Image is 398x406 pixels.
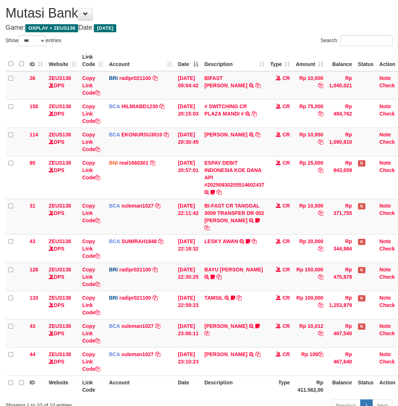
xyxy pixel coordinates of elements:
[282,267,290,273] span: CR
[150,160,155,166] a: Copy real1660301 to clipboard
[94,24,116,32] span: [DATE]
[204,330,209,336] a: Copy RAMA DARMAWAN to clipboard
[109,267,118,273] span: BRI
[30,238,36,244] span: 43
[318,351,323,357] a: Copy Rp 100 to clipboard
[252,111,257,117] a: Copy # SWITCHING CR PLAZA MANDI # to clipboard
[204,225,209,231] a: Copy BI-FAST CR TANGGAL 3009 TRANSFER DR 002 ASMANTONI to clipboard
[109,351,120,357] span: BCA
[6,24,392,32] h4: Game: Date:
[379,351,391,357] a: Note
[79,376,106,396] th: Link Code
[216,189,222,195] a: Copy ESPAY DEBIT INDONESIA KOE DANA API #20250930205514602437 to clipboard
[379,295,391,301] a: Note
[282,160,290,166] span: CR
[379,203,391,209] a: Note
[204,351,247,357] a: [PERSON_NAME]
[119,295,151,301] a: radipr021100
[252,238,257,244] a: Copy LESKY AWAN to clipboard
[379,238,391,244] a: Note
[30,351,36,357] span: 44
[106,50,175,71] th: Account: activate to sort column ascending
[326,50,355,71] th: Balance
[379,75,391,81] a: Note
[155,351,160,357] a: Copy suleman1027 to clipboard
[82,103,100,124] a: Copy Link Code
[46,347,79,376] td: DPS
[6,35,61,46] label: Show entries
[326,347,355,376] td: Rp 467,640
[121,203,154,209] a: suleman1027
[30,160,36,166] span: 85
[326,263,355,291] td: Rp 475,879
[293,347,326,376] td: Rp 100
[204,238,238,244] a: LESKY AWAN
[204,267,263,273] a: BAYU [PERSON_NAME]
[379,210,395,216] a: Check
[46,99,79,128] td: DPS
[379,323,391,329] a: Note
[82,203,100,223] a: Copy Link Code
[282,323,290,329] span: CR
[46,376,79,396] th: Website
[153,295,158,301] a: Copy radipr021100 to clipboard
[282,75,290,81] span: CR
[318,210,323,216] a: Copy Rp 10,500 to clipboard
[293,156,326,199] td: Rp 25,000
[175,347,201,376] td: [DATE] 23:10:23
[175,50,201,71] th: Date: activate to sort column descending
[358,160,365,167] span: Has Note
[201,50,267,71] th: Description: activate to sort column ascending
[46,234,79,263] td: DPS
[46,156,79,199] td: DPS
[82,132,100,152] a: Copy Link Code
[216,274,222,280] a: Copy BAYU AJI PRATA to clipboard
[326,234,355,263] td: Rp 344,984
[326,128,355,156] td: Rp 1,090,810
[46,199,79,234] td: DPS
[293,71,326,100] td: Rp 10,000
[30,75,36,81] span: 26
[379,139,395,145] a: Check
[379,359,395,365] a: Check
[121,103,158,109] a: HILMIABD1230
[49,160,71,166] a: ZEUS138
[18,35,46,46] select: Showentries
[293,319,326,347] td: Rp 10,012
[109,132,120,138] span: BCA
[109,160,118,166] span: BNI
[30,267,38,273] span: 128
[46,50,79,71] th: Website: activate to sort column ascending
[175,376,201,396] th: Date
[358,267,365,273] span: Has Note
[204,132,247,138] a: [PERSON_NAME]
[379,246,395,252] a: Check
[46,263,79,291] td: DPS
[109,103,120,109] span: BCA
[82,295,100,315] a: Copy Link Code
[49,103,71,109] a: ZEUS138
[30,203,36,209] span: 31
[326,376,355,396] th: Balance
[379,111,395,117] a: Check
[175,128,201,156] td: [DATE] 20:30:45
[109,203,120,209] span: BCA
[379,83,395,88] a: Check
[153,267,158,273] a: Copy radipr021100 to clipboard
[379,302,395,308] a: Check
[175,199,201,234] td: [DATE] 22:11:42
[30,103,38,109] span: 158
[204,103,247,117] a: # SWITCHING CR PLAZA MANDI #
[293,128,326,156] td: Rp 10,950
[318,83,323,88] a: Copy Rp 10,000 to clipboard
[201,376,267,396] th: Description
[358,295,365,301] span: Has Note
[379,132,391,138] a: Note
[293,234,326,263] td: Rp 20,000
[175,263,201,291] td: [DATE] 22:35:25
[293,99,326,128] td: Rp 75,000
[293,291,326,319] td: Rp 100,000
[49,238,71,244] a: ZEUS138
[318,330,323,336] a: Copy Rp 10,012 to clipboard
[267,50,293,71] th: Type: activate to sort column ascending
